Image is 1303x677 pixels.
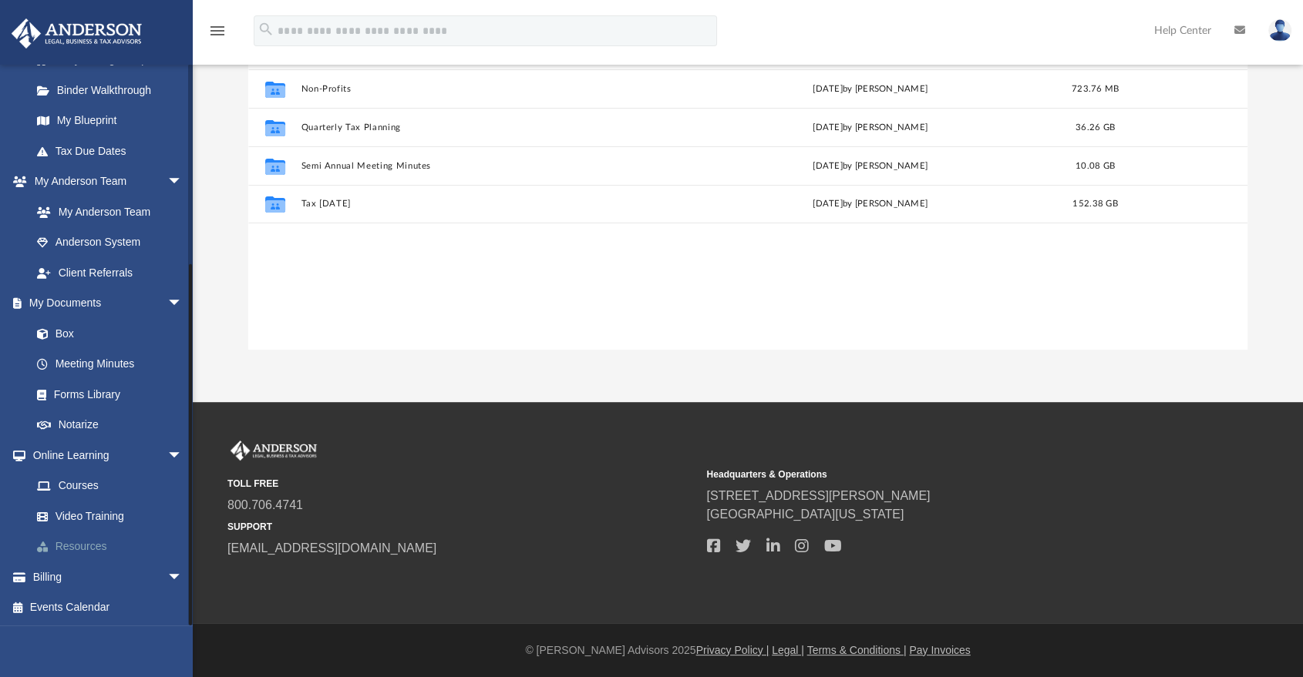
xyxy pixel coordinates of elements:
a: My Blueprint [22,106,198,136]
a: [EMAIL_ADDRESS][DOMAIN_NAME] [227,541,436,555]
div: by [PERSON_NAME] [683,197,1058,211]
a: Tax Due Dates [22,136,206,166]
a: Courses [22,471,206,501]
a: Client Referrals [22,257,198,288]
img: Anderson Advisors Platinum Portal [7,18,146,49]
a: Events Calendar [11,592,206,623]
a: [STREET_ADDRESS][PERSON_NAME] [707,489,931,502]
a: Billingarrow_drop_down [11,561,206,592]
i: search [258,21,274,38]
span: [DATE] [813,199,843,208]
div: © [PERSON_NAME] Advisors 2025 [193,642,1303,659]
a: Notarize [22,410,198,441]
div: [DATE] by [PERSON_NAME] [683,121,1058,135]
img: Anderson Advisors Platinum Portal [227,441,320,461]
span: arrow_drop_down [167,166,198,198]
i: menu [208,22,227,40]
a: Box [22,318,190,349]
a: Privacy Policy | [696,644,769,656]
img: User Pic [1268,19,1291,42]
a: [GEOGRAPHIC_DATA][US_STATE] [707,508,904,521]
a: Pay Invoices [909,644,970,656]
a: My Anderson Teamarrow_drop_down [11,166,198,197]
a: Meeting Minutes [22,349,198,380]
div: [DATE] by [PERSON_NAME] [683,82,1058,96]
span: arrow_drop_down [167,561,198,593]
small: TOLL FREE [227,477,696,491]
small: SUPPORT [227,520,696,534]
span: 10.08 GB [1076,162,1115,170]
span: 723.76 MB [1072,85,1119,93]
button: Semi Annual Meeting Minutes [301,161,676,171]
a: Online Learningarrow_drop_down [11,440,206,471]
a: 800.706.4741 [227,498,303,511]
span: 36.26 GB [1076,123,1115,132]
button: Tax [DATE] [301,199,676,209]
a: menu [208,29,227,40]
a: Binder Walkthrough [22,75,206,106]
a: Legal | [772,644,804,656]
a: Resources [22,531,206,562]
div: grid [248,31,1247,350]
span: arrow_drop_down [167,288,198,320]
button: Quarterly Tax Planning [301,122,676,132]
small: Headquarters & Operations [707,468,1176,481]
a: My Anderson Team [22,196,190,227]
span: 152.38 GB [1072,199,1117,208]
div: [DATE] by [PERSON_NAME] [683,159,1058,173]
button: Non-Profits [301,84,676,94]
a: My Documentsarrow_drop_down [11,288,198,319]
a: Terms & Conditions | [807,644,907,656]
span: arrow_drop_down [167,440,198,471]
a: Anderson System [22,227,198,258]
a: Video Training [22,501,198,531]
a: Forms Library [22,379,190,410]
